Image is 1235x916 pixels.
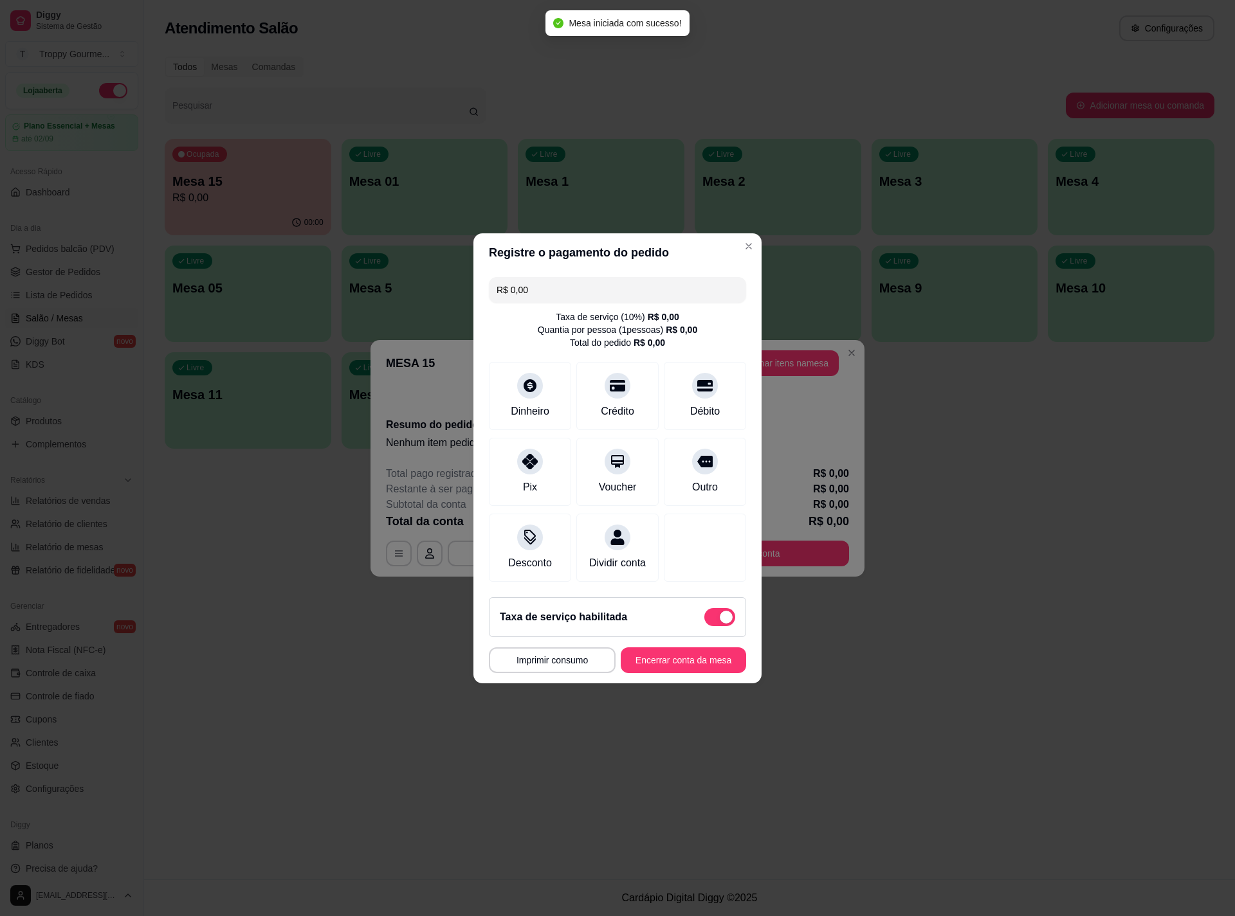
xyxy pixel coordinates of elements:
[523,480,537,495] div: Pix
[599,480,637,495] div: Voucher
[634,336,665,349] div: R$ 0,00
[538,323,697,336] div: Quantia por pessoa ( 1 pessoas)
[511,404,549,419] div: Dinheiro
[553,18,563,28] span: check-circle
[569,18,681,28] span: Mesa iniciada com sucesso!
[601,404,634,419] div: Crédito
[690,404,720,419] div: Débito
[692,480,718,495] div: Outro
[738,236,759,256] button: Close
[666,323,697,336] div: R$ 0,00
[497,277,738,303] input: Ex.: hambúrguer de cordeiro
[473,233,762,272] header: Registre o pagamento do pedido
[621,647,746,673] button: Encerrar conta da mesa
[589,555,646,571] div: Dividir conta
[500,609,627,625] h2: Taxa de serviço habilitada
[556,310,679,323] div: Taxa de serviço ( 10 %)
[508,555,552,571] div: Desconto
[570,336,665,349] div: Total do pedido
[489,647,616,673] button: Imprimir consumo
[648,310,679,323] div: R$ 0,00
